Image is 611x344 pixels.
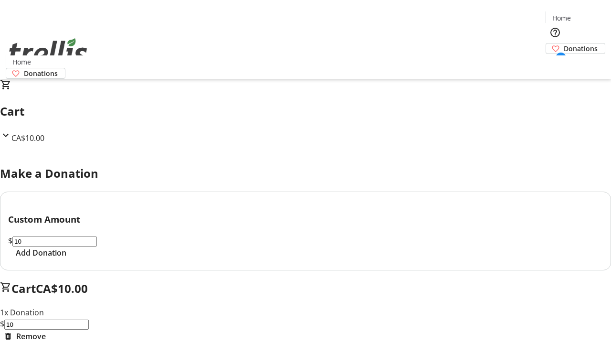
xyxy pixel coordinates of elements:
span: Donations [24,68,58,78]
h3: Custom Amount [8,213,603,226]
input: Donation Amount [4,320,89,330]
a: Home [6,57,37,67]
img: Orient E2E Organization Zk2cuvdVaT's Logo [6,28,91,75]
a: Donations [6,68,65,79]
span: Home [552,13,571,23]
button: Help [546,23,565,42]
span: CA$10.00 [11,133,44,143]
span: CA$10.00 [36,280,88,296]
span: Remove [16,331,46,342]
button: Cart [546,54,565,73]
span: $ [8,236,12,246]
input: Donation Amount [12,236,97,247]
a: Donations [546,43,605,54]
a: Home [546,13,577,23]
button: Add Donation [8,247,74,258]
span: Home [12,57,31,67]
span: Donations [564,43,598,54]
span: Add Donation [16,247,66,258]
